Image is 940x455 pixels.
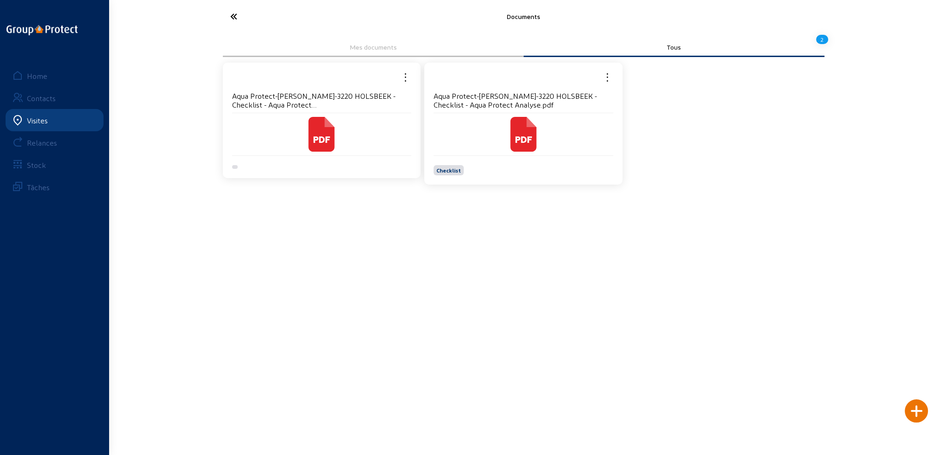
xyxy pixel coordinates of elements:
[6,64,104,87] a: Home
[436,167,461,173] span: Checklist
[816,32,828,47] div: 2
[27,116,48,125] div: Visites
[434,91,613,109] h4: Aqua Protect-[PERSON_NAME]-3220 HOLSBEEK - Checklist - Aqua Protect Analyse.pdf
[232,91,412,109] h4: Aqua Protect-[PERSON_NAME]-3220 HOLSBEEK - Checklist - Aqua Protect Analyse.pdf_timestamp=6387806...
[530,43,818,51] div: Tous
[6,87,104,109] a: Contacts
[27,71,47,80] div: Home
[6,176,104,198] a: Tâches
[6,25,78,35] img: logo-oneline.png
[27,138,57,147] div: Relances
[319,13,728,20] div: Documents
[27,160,46,169] div: Stock
[6,131,104,154] a: Relances
[27,94,56,103] div: Contacts
[27,183,50,192] div: Tâches
[229,43,517,51] div: Mes documents
[6,109,104,131] a: Visites
[6,154,104,176] a: Stock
